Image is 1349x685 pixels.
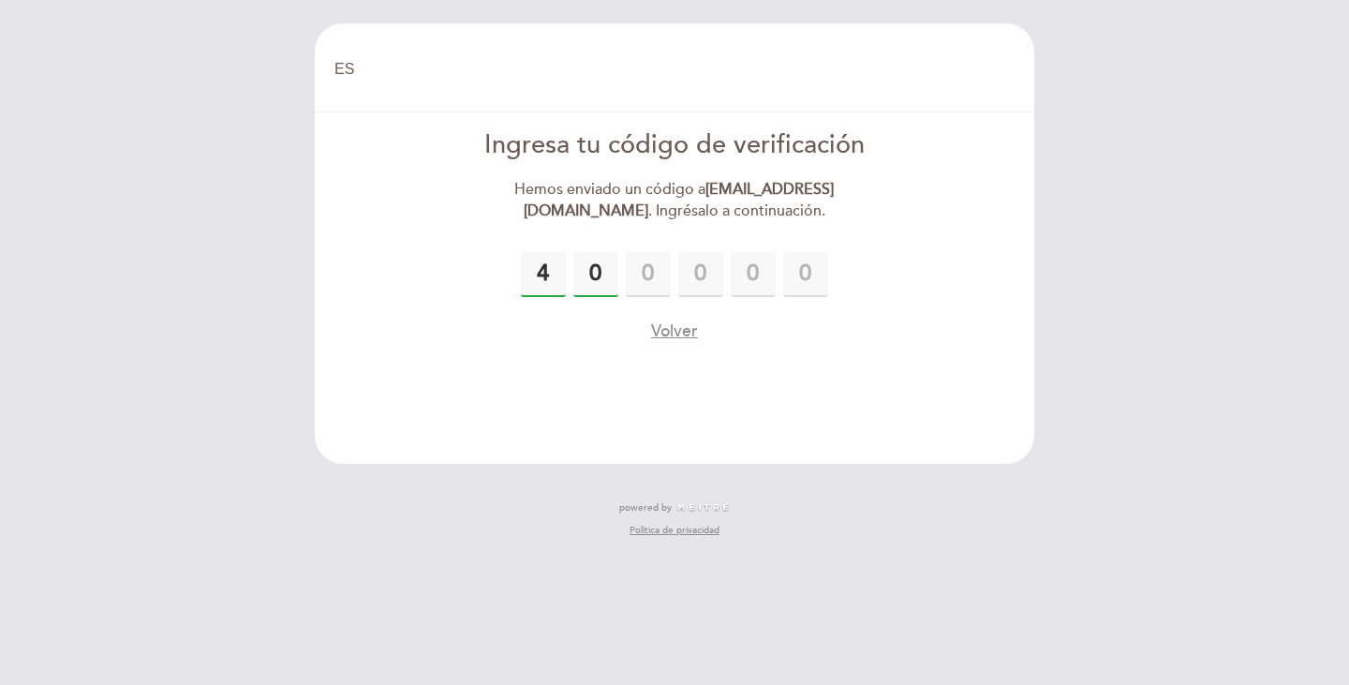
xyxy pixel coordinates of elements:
input: 0 [521,252,566,297]
img: MEITRE [676,503,730,513]
input: 0 [626,252,671,297]
div: Hemos enviado un código a . Ingrésalo a continuación. [460,179,890,222]
input: 0 [783,252,828,297]
a: Política de privacidad [630,524,719,537]
a: powered by [619,501,730,514]
div: Ingresa tu código de verificación [460,127,890,164]
strong: [EMAIL_ADDRESS][DOMAIN_NAME] [524,180,835,220]
span: powered by [619,501,672,514]
button: Volver [651,320,698,343]
input: 0 [573,252,618,297]
input: 0 [731,252,776,297]
input: 0 [678,252,723,297]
